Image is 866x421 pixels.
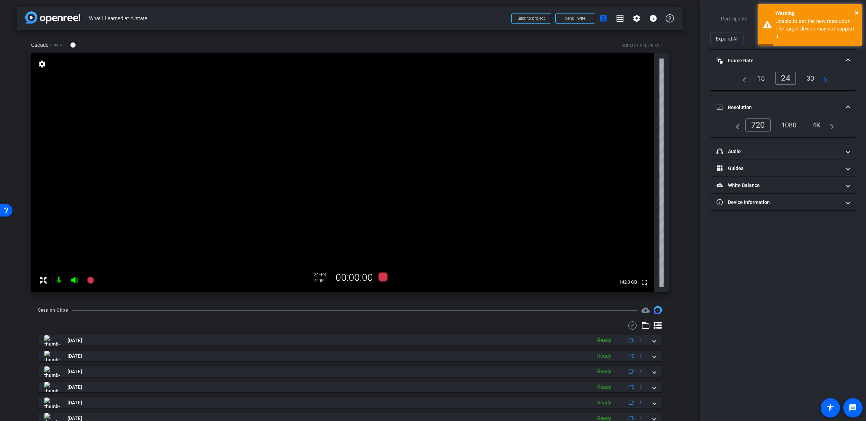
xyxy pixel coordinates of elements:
div: Resolution [710,118,856,137]
span: 1 [639,368,642,375]
div: Warning [775,9,857,17]
mat-panel-title: Device Information [717,199,841,206]
mat-icon: settings [632,14,641,23]
div: 30 [801,72,820,84]
span: 1 [639,399,642,406]
div: 24 [775,72,796,85]
div: 720 [745,118,771,132]
div: Ready [594,383,614,391]
mat-panel-title: Guides [717,165,841,172]
mat-icon: grid_on [616,14,624,23]
mat-expansion-panel-header: White Balance [710,177,856,194]
mat-expansion-panel-header: Device Information [710,194,856,210]
mat-icon: navigate_next [826,121,834,129]
span: Oseade [31,41,48,49]
span: Destinations for your clips [641,306,650,314]
span: FPS [319,272,326,277]
mat-icon: message [849,404,857,412]
span: [DATE] [67,352,82,360]
mat-expansion-panel-header: Audio [710,143,856,160]
mat-icon: info [649,14,657,23]
div: 15 [752,72,770,84]
span: 1 [639,352,642,360]
div: 24 [314,272,331,277]
mat-panel-title: Frame Rate [717,57,841,64]
div: Frame Rate [710,72,856,90]
mat-icon: fullscreen [640,278,648,286]
span: 142.0 GB [617,278,639,286]
mat-expansion-panel-header: thumb-nail[DATE]Ready1 [38,335,662,346]
mat-expansion-panel-header: thumb-nail[DATE]Ready1 [38,351,662,361]
div: ROOM ID: 940796432 [621,43,662,49]
div: 4K [807,119,826,131]
mat-expansion-panel-header: Resolution [710,96,856,118]
span: 1 [639,384,642,391]
div: 1080 [776,119,802,131]
mat-panel-title: Audio [717,148,841,155]
img: thumb-nail [44,351,60,361]
img: thumb-nail [44,366,60,377]
span: [DATE] [67,368,82,375]
span: Back to project [518,16,545,21]
mat-icon: accessibility [826,404,835,412]
mat-icon: settings [37,60,47,68]
span: [DATE] [67,337,82,344]
div: Ready [594,337,614,344]
img: Session clips [654,306,662,314]
mat-expansion-panel-header: thumb-nail[DATE]Ready1 [38,366,662,377]
mat-icon: info [70,42,76,48]
span: Expand All [716,32,738,45]
div: Ready [594,399,614,407]
span: 1 [639,337,642,344]
div: Unable to set the new resolution. The target device may not support it. [775,17,857,41]
button: Back to project [511,13,551,24]
span: Send invite [565,16,585,21]
div: Ready [594,368,614,376]
mat-icon: navigate_next [819,74,828,82]
mat-icon: navigate_before [738,74,747,82]
span: What I Learned at Allstate [89,11,507,25]
mat-panel-title: White Balance [717,182,841,189]
mat-icon: account_box [599,14,608,23]
span: [DATE] [67,384,82,391]
mat-expansion-panel-header: Guides [710,160,856,177]
mat-expansion-panel-header: thumb-nail[DATE]Ready1 [38,382,662,392]
div: 720P [314,278,331,284]
span: Chrome [50,43,65,48]
mat-panel-title: Resolution [717,104,841,111]
span: [DATE] [67,399,82,406]
button: Send invite [555,13,595,24]
button: Expand All [710,33,744,45]
span: Participants [721,16,747,21]
mat-icon: navigate_before [732,121,740,129]
img: app-logo [25,11,80,24]
mat-expansion-panel-header: Frame Rate [710,50,856,72]
button: Close [855,7,859,18]
img: thumb-nail [44,335,60,346]
div: Ready [594,352,614,360]
div: 00:00:00 [331,272,377,284]
img: thumb-nail [44,397,60,408]
div: Session Clips [38,307,68,314]
img: thumb-nail [44,382,60,392]
span: × [855,8,859,17]
mat-icon: cloud_upload [641,306,650,314]
mat-expansion-panel-header: thumb-nail[DATE]Ready1 [38,397,662,408]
